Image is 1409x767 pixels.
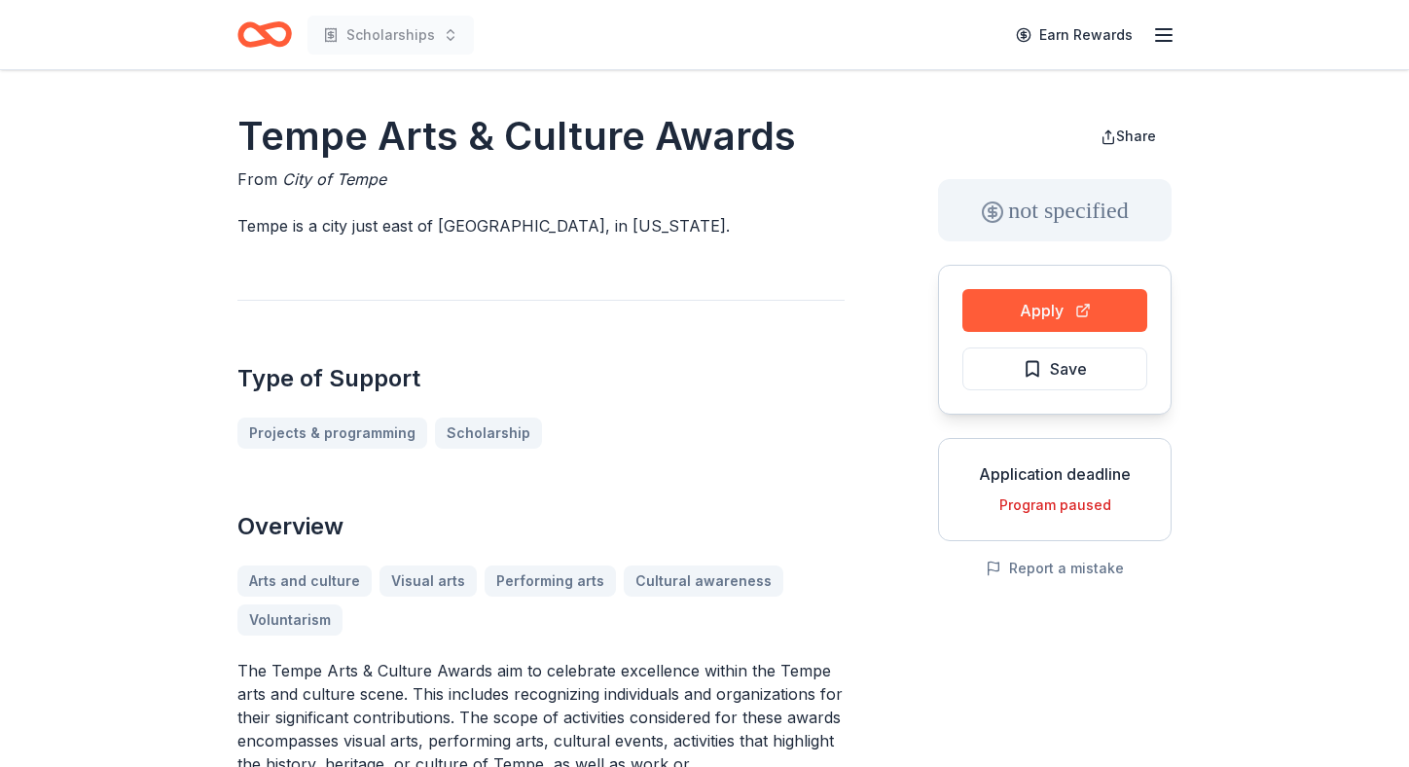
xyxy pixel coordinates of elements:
a: Home [237,12,292,57]
div: Application deadline [955,462,1155,486]
p: Tempe is a city just east of [GEOGRAPHIC_DATA], in [US_STATE]. [237,214,845,237]
button: Report a mistake [986,557,1124,580]
div: From [237,167,845,191]
div: Program paused [955,493,1155,517]
span: Scholarships [346,23,435,47]
a: Earn Rewards [1004,18,1144,53]
a: Scholarship [435,418,542,449]
button: Share [1085,117,1172,156]
a: Projects & programming [237,418,427,449]
span: Save [1050,356,1087,382]
h2: Overview [237,511,845,542]
h2: Type of Support [237,363,845,394]
div: not specified [938,179,1172,241]
h1: Tempe Arts & Culture Awards [237,109,845,164]
span: Share [1116,128,1156,144]
button: Apply [962,289,1147,332]
button: Scholarships [307,16,474,55]
span: City of Tempe [282,169,386,189]
button: Save [962,347,1147,390]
